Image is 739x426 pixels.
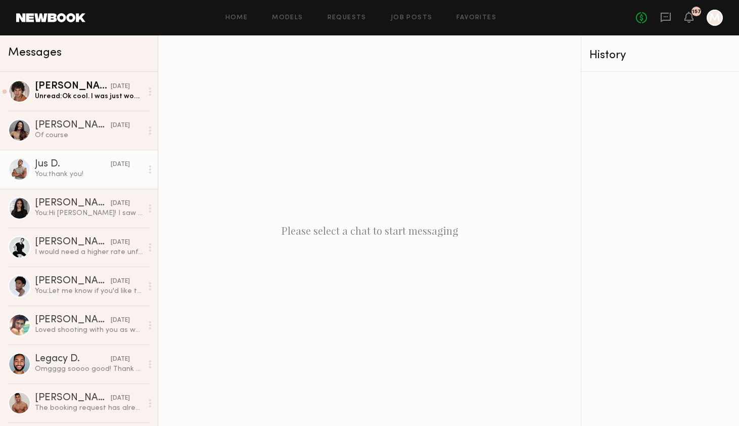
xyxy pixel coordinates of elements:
[328,15,366,21] a: Requests
[35,364,143,374] div: Omgggg soooo good! Thank you for all these! He clearly had a blast! Yes let me know if you ever n...
[35,198,111,208] div: [PERSON_NAME]
[8,47,62,59] span: Messages
[111,355,130,364] div: [DATE]
[35,276,111,286] div: [PERSON_NAME]
[35,169,143,179] div: You: thank you!
[35,315,111,325] div: [PERSON_NAME]
[35,92,143,101] div: Unread: Ok cool. I was just wondering if print POS or otherwise was still being considered.
[35,81,111,92] div: [PERSON_NAME]
[589,50,731,61] div: History
[111,238,130,247] div: [DATE]
[158,35,581,426] div: Please select a chat to start messaging
[35,247,143,257] div: I would need a higher rate unfortunately!
[111,121,130,131] div: [DATE]
[35,354,111,364] div: Legacy D.
[35,120,111,131] div: [PERSON_NAME]
[456,15,496,21] a: Favorites
[225,15,248,21] a: Home
[35,131,143,140] div: Of course
[707,10,723,26] a: M
[35,237,111,247] div: [PERSON_NAME]
[35,393,111,403] div: [PERSON_NAME]
[272,15,303,21] a: Models
[35,286,143,296] div: You: Let me know if you'd like to move forward. Totally understand if not!
[111,394,130,403] div: [DATE]
[111,316,130,325] div: [DATE]
[35,325,143,335] div: Loved shooting with you as well!! I just followed you on ig! :) look forward to seeing the pics!
[35,403,143,413] div: The booking request has already been cancelled.
[35,208,143,218] div: You: Hi [PERSON_NAME]! I saw you submitted to my job listing for a shoot with a small sustainable...
[111,160,130,169] div: [DATE]
[111,82,130,92] div: [DATE]
[391,15,433,21] a: Job Posts
[111,199,130,208] div: [DATE]
[35,159,111,169] div: Jus D.
[692,9,701,15] div: 157
[111,277,130,286] div: [DATE]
